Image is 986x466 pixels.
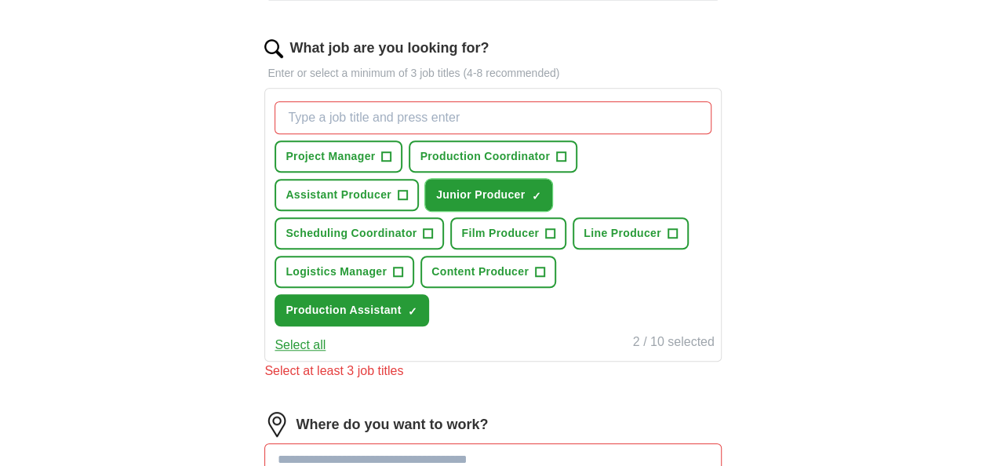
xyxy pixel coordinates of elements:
label: What job are you looking for? [289,38,489,59]
img: search.png [264,39,283,58]
span: Film Producer [461,225,539,242]
span: Content Producer [431,264,529,280]
span: Junior Producer [436,187,525,203]
label: Where do you want to work? [296,414,488,435]
span: ✓ [408,305,417,318]
div: 2 / 10 selected [633,333,715,355]
button: Logistics Manager [275,256,414,288]
span: Production Coordinator [420,148,550,165]
button: Production Coordinator [409,140,577,173]
span: Production Assistant [286,302,401,319]
span: Logistics Manager [286,264,387,280]
button: Scheduling Coordinator [275,217,444,249]
button: Line Producer [573,217,689,249]
button: Production Assistant✓ [275,294,428,326]
span: Project Manager [286,148,375,165]
button: Assistant Producer [275,179,419,211]
span: Line Producer [584,225,661,242]
img: location.png [264,412,289,437]
p: Enter or select a minimum of 3 job titles (4-8 recommended) [264,65,721,82]
button: Select all [275,336,326,355]
button: Junior Producer✓ [425,179,552,211]
span: Assistant Producer [286,187,391,203]
span: ✓ [531,190,540,202]
button: Film Producer [450,217,566,249]
button: Content Producer [420,256,556,288]
button: Project Manager [275,140,402,173]
div: Select at least 3 job titles [264,362,721,380]
span: Scheduling Coordinator [286,225,417,242]
input: Type a job title and press enter [275,101,711,134]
